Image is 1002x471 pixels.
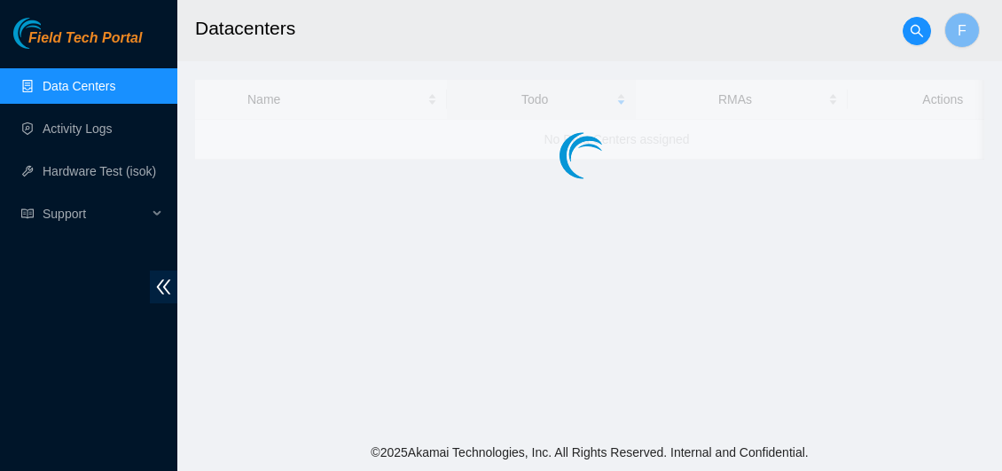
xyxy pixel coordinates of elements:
a: Activity Logs [43,122,113,136]
span: Field Tech Portal [28,30,142,47]
span: F [958,20,967,42]
button: search [903,17,931,45]
a: Akamai TechnologiesField Tech Portal [13,32,142,55]
a: Hardware Test (isok) [43,164,156,178]
button: F [944,12,980,48]
a: Data Centers [43,79,115,93]
span: Support [43,196,147,232]
span: search [904,24,930,38]
img: Akamai Technologies [13,18,90,49]
span: double-left [150,271,177,303]
footer: © 2025 Akamai Technologies, Inc. All Rights Reserved. Internal and Confidential. [177,434,1002,471]
span: read [21,208,34,220]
